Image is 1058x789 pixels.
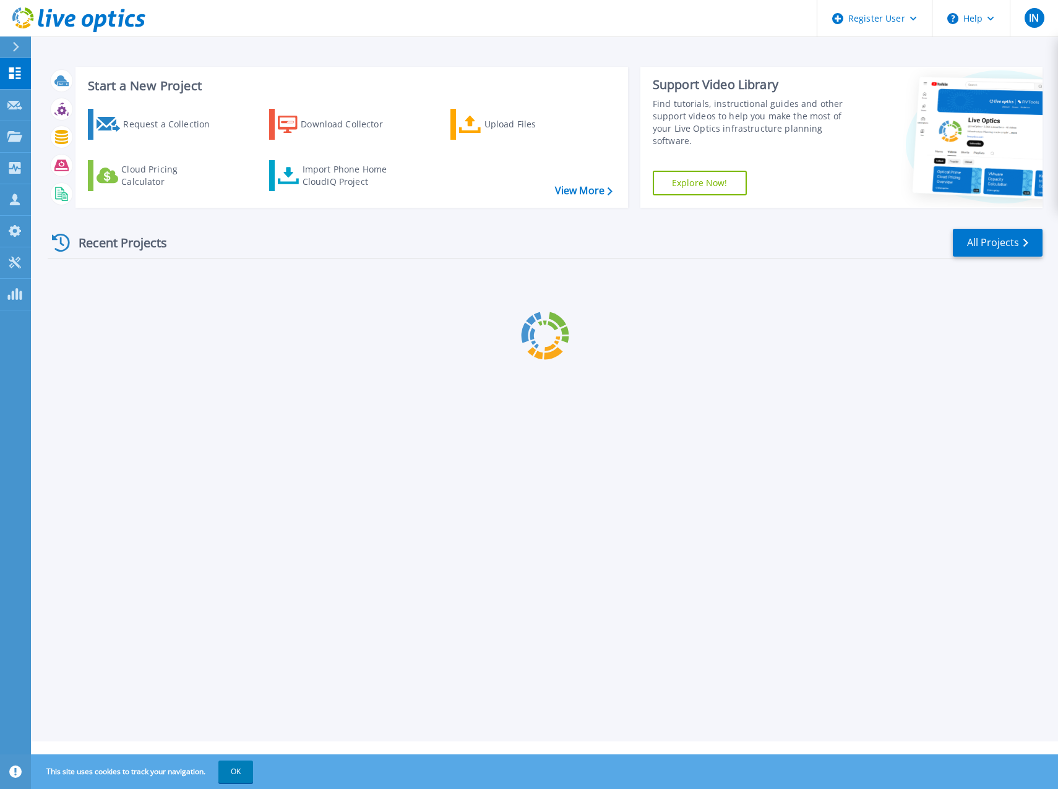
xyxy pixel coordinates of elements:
[88,160,226,191] a: Cloud Pricing Calculator
[34,761,253,783] span: This site uses cookies to track your navigation.
[218,761,253,783] button: OK
[301,112,400,137] div: Download Collector
[555,185,613,197] a: View More
[121,163,220,188] div: Cloud Pricing Calculator
[303,163,399,188] div: Import Phone Home CloudIQ Project
[123,112,222,137] div: Request a Collection
[269,109,407,140] a: Download Collector
[484,112,583,137] div: Upload Files
[653,98,856,147] div: Find tutorials, instructional guides and other support videos to help you make the most of your L...
[653,171,747,195] a: Explore Now!
[953,229,1043,257] a: All Projects
[450,109,588,140] a: Upload Files
[653,77,856,93] div: Support Video Library
[1029,13,1039,23] span: IN
[88,109,226,140] a: Request a Collection
[48,228,184,258] div: Recent Projects
[88,79,612,93] h3: Start a New Project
